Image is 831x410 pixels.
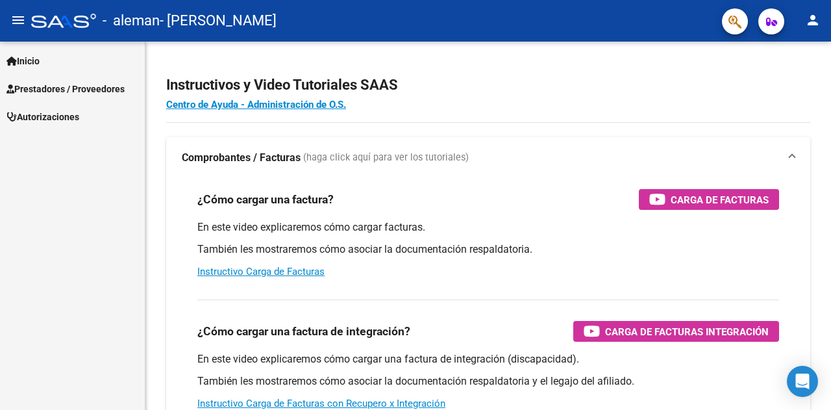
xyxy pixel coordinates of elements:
p: También les mostraremos cómo asociar la documentación respaldatoria y el legajo del afiliado. [197,374,779,389]
h3: ¿Cómo cargar una factura? [197,190,334,209]
strong: Comprobantes / Facturas [182,151,301,165]
button: Carga de Facturas [639,189,779,210]
a: Centro de Ayuda - Administración de O.S. [166,99,346,110]
span: Autorizaciones [6,110,79,124]
span: Prestadores / Proveedores [6,82,125,96]
h3: ¿Cómo cargar una factura de integración? [197,322,410,340]
span: Carga de Facturas [671,192,769,208]
span: Carga de Facturas Integración [605,324,769,340]
a: Instructivo Carga de Facturas [197,266,325,277]
span: (haga click aquí para ver los tutoriales) [303,151,469,165]
span: - [PERSON_NAME] [160,6,277,35]
h2: Instructivos y Video Tutoriales SAAS [166,73,810,97]
mat-expansion-panel-header: Comprobantes / Facturas (haga click aquí para ver los tutoriales) [166,137,810,179]
p: En este video explicaremos cómo cargar facturas. [197,220,779,235]
span: - aleman [103,6,160,35]
div: Open Intercom Messenger [787,366,818,397]
p: En este video explicaremos cómo cargar una factura de integración (discapacidad). [197,352,779,366]
mat-icon: person [805,12,821,28]
button: Carga de Facturas Integración [573,321,779,342]
p: También les mostraremos cómo asociar la documentación respaldatoria. [197,242,779,257]
span: Inicio [6,54,40,68]
mat-icon: menu [10,12,26,28]
a: Instructivo Carga de Facturas con Recupero x Integración [197,398,445,409]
